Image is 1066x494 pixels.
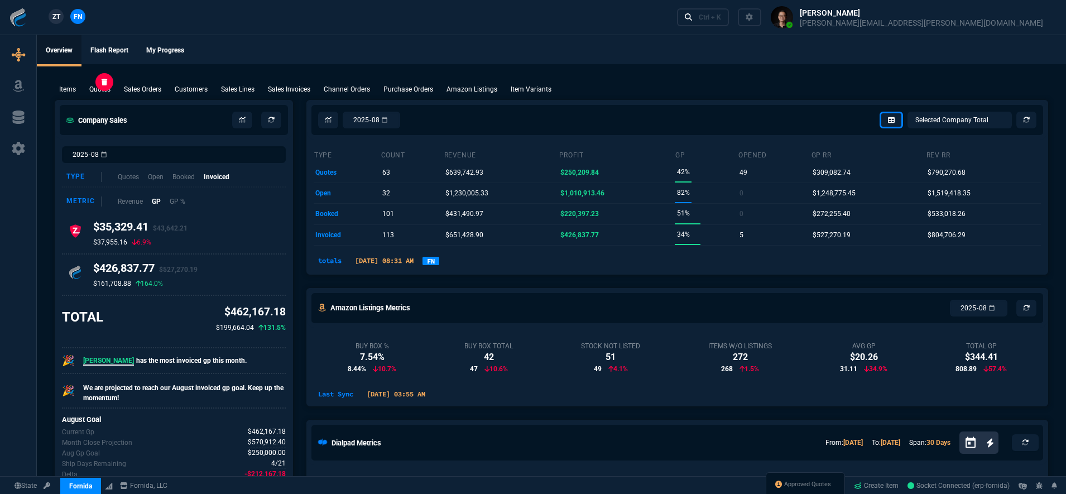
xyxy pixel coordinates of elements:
[271,458,286,469] span: Out of 21 ship days in Aug - there are 4 remaining.
[560,206,599,222] p: $220,397.23
[608,364,628,374] p: 4.1%
[511,84,551,94] p: Item Variants
[444,146,559,162] th: revenue
[708,342,772,351] div: Items w/o Listings
[560,185,604,201] p: $1,010,913.46
[66,115,127,126] h5: Company Sales
[373,364,396,374] p: 10.7%
[93,261,198,279] h4: $426,837.77
[445,206,483,222] p: $431,490.97
[381,146,444,162] th: count
[152,196,161,207] p: GP
[221,84,255,94] p: Sales Lines
[708,351,772,364] div: 272
[117,481,171,491] a: msbcCompanyName
[445,227,483,243] p: $651,428.90
[153,224,188,232] span: $43,642.21
[740,206,743,222] p: 0
[677,227,690,242] p: 34%
[66,196,102,207] div: Metric
[62,383,74,399] p: 🎉
[740,165,747,180] p: 49
[813,227,851,243] p: $527,270.19
[244,469,286,479] span: The difference between the current month's Gp and the goal.
[74,12,82,22] span: FN
[52,12,60,22] span: ZT
[445,165,483,180] p: $639,742.93
[234,469,286,479] p: spec.value
[594,364,602,374] span: 49
[422,257,439,265] a: FN
[81,35,137,66] a: Flash Report
[248,426,286,437] span: Gp for Aug.
[849,477,903,494] a: Create Item
[314,389,358,399] p: Last Sync
[813,206,851,222] p: $272,255.40
[261,458,286,469] p: spec.value
[83,383,286,403] p: We are projected to reach our August invoiced gp goal. Keep up the momentum!
[350,256,418,266] p: [DATE] 08:31 AM
[825,438,863,448] p: From:
[314,204,381,224] td: booked
[62,309,103,325] h3: TOTAL
[93,238,127,247] p: $37,955.16
[93,279,131,288] p: $161,708.88
[677,205,690,221] p: 51%
[148,172,164,182] p: Open
[37,35,81,66] a: Overview
[484,364,508,374] p: 10.6%
[238,437,286,448] p: spec.value
[62,469,78,479] p: The difference between the current month's Gp and the goal.
[464,342,513,351] div: Buy Box Total
[581,342,640,351] div: Stock Not Listed
[93,220,188,238] h4: $35,329.41
[362,389,430,399] p: [DATE] 03:55 AM
[955,364,977,374] span: 808.89
[881,439,900,447] a: [DATE]
[66,172,102,182] div: Type
[446,84,497,94] p: Amazon Listings
[864,364,887,374] p: 34.9%
[170,196,185,207] p: GP %
[811,146,926,162] th: GP RR
[258,323,286,333] p: 131.5%
[840,364,857,374] span: 31.11
[909,438,950,448] p: Span:
[175,84,208,94] p: Customers
[382,206,394,222] p: 101
[955,342,1007,351] div: Total GP
[382,185,390,201] p: 32
[159,266,198,274] span: $527,270.19
[928,185,971,201] p: $1,519,418.35
[137,35,193,66] a: My Progress
[677,185,690,200] p: 82%
[926,146,1041,162] th: Rev RR
[62,427,94,437] p: Gp for Aug.
[314,146,381,162] th: type
[248,448,286,458] span: Company Gp Goal for Aug.
[40,481,54,491] a: API TOKEN
[89,84,111,94] p: Quotes
[813,185,856,201] p: $1,248,775.45
[118,196,143,207] p: Revenue
[216,323,254,333] p: $199,664.04
[581,351,640,364] div: 51
[560,227,599,243] p: $426,837.77
[62,415,286,424] h6: August Goal
[383,84,433,94] p: Purchase Orders
[721,364,733,374] span: 268
[470,364,478,374] span: 47
[314,162,381,183] td: quotes
[238,426,286,437] p: spec.value
[560,165,599,180] p: $250,209.84
[268,84,310,94] p: Sales Invoices
[118,172,139,182] p: Quotes
[983,364,1007,374] p: 57.4%
[238,448,286,458] p: spec.value
[955,351,1007,364] div: $344.41
[907,482,1010,490] span: Socket Connected (erp-fornida)
[928,227,966,243] p: $804,706.29
[382,165,390,180] p: 63
[382,227,394,243] p: 113
[83,356,247,366] p: has the most invoiced gp this month.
